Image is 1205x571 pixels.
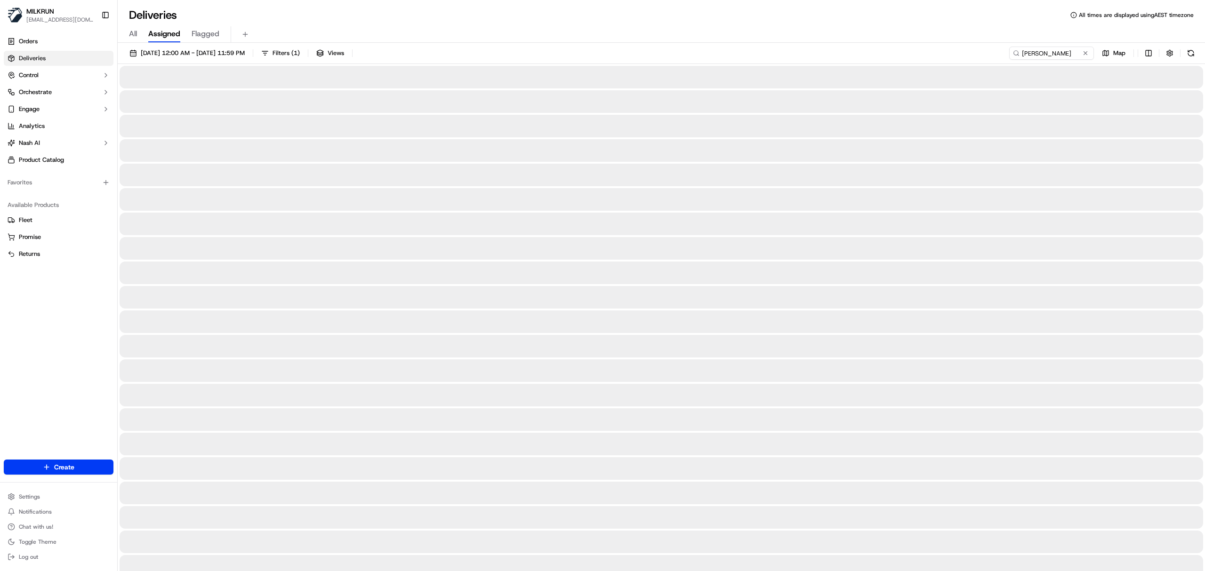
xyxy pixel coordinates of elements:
[125,47,249,60] button: [DATE] 12:00 AM - [DATE] 11:59 PM
[19,122,45,130] span: Analytics
[19,233,41,241] span: Promise
[1079,11,1194,19] span: All times are displayed using AEST timezone
[4,34,113,49] a: Orders
[4,246,113,262] button: Returns
[4,175,113,190] div: Favorites
[19,216,32,224] span: Fleet
[4,102,113,117] button: Engage
[141,49,245,57] span: [DATE] 12:00 AM - [DATE] 11:59 PM
[4,520,113,533] button: Chat with us!
[4,460,113,475] button: Create
[291,49,300,57] span: ( 1 )
[312,47,348,60] button: Views
[19,493,40,500] span: Settings
[19,250,40,258] span: Returns
[19,105,40,113] span: Engage
[4,135,113,151] button: Nash AI
[8,250,110,258] a: Returns
[8,8,23,23] img: MILKRUN
[19,37,38,46] span: Orders
[257,47,304,60] button: Filters(1)
[4,119,113,134] a: Analytics
[4,85,113,100] button: Orchestrate
[1184,47,1197,60] button: Refresh
[19,88,52,96] span: Orchestrate
[273,49,300,57] span: Filters
[54,462,74,472] span: Create
[19,156,64,164] span: Product Catalog
[26,16,94,24] button: [EMAIL_ADDRESS][DOMAIN_NAME]
[19,553,38,561] span: Log out
[4,68,113,83] button: Control
[4,230,113,245] button: Promise
[19,139,40,147] span: Nash AI
[19,54,46,63] span: Deliveries
[26,7,54,16] button: MILKRUN
[129,28,137,40] span: All
[4,213,113,228] button: Fleet
[8,233,110,241] a: Promise
[4,490,113,503] button: Settings
[8,216,110,224] a: Fleet
[1098,47,1130,60] button: Map
[192,28,219,40] span: Flagged
[19,508,52,515] span: Notifications
[4,152,113,167] a: Product Catalog
[4,51,113,66] a: Deliveries
[4,4,97,26] button: MILKRUNMILKRUN[EMAIL_ADDRESS][DOMAIN_NAME]
[148,28,180,40] span: Assigned
[19,71,39,79] span: Control
[1009,47,1094,60] input: Type to search
[19,523,53,531] span: Chat with us!
[4,550,113,563] button: Log out
[4,535,113,548] button: Toggle Theme
[4,505,113,518] button: Notifications
[19,538,56,546] span: Toggle Theme
[4,198,113,213] div: Available Products
[1113,49,1125,57] span: Map
[129,8,177,23] h1: Deliveries
[328,49,344,57] span: Views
